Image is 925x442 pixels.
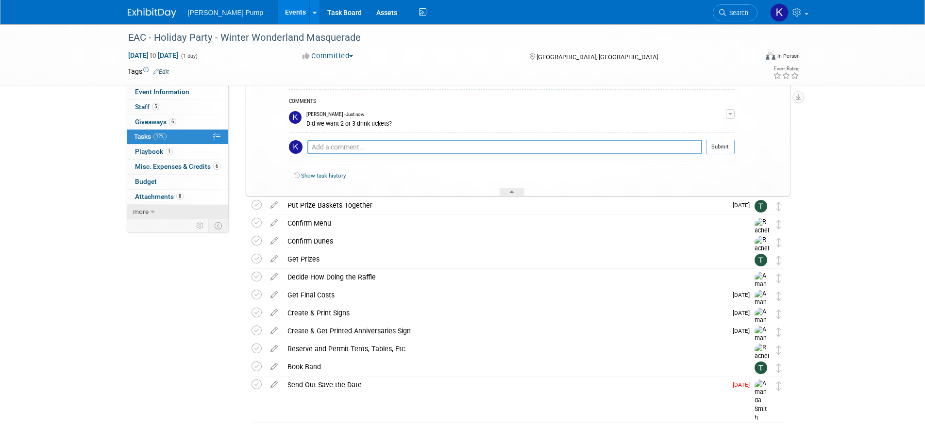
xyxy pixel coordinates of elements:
span: 6 [213,163,220,170]
div: Reserve and Permit Tents, Tables, Etc. [283,341,735,357]
a: more [127,205,228,219]
img: Rachel Court [755,344,769,369]
i: Move task [776,220,781,229]
a: Misc. Expenses & Credits6 [127,160,228,174]
td: Tags [128,66,169,76]
span: [DATE] [733,292,755,298]
span: 6 [169,118,176,125]
a: edit [266,273,283,281]
a: Search [713,4,757,21]
a: edit [266,237,283,246]
img: Teri Beth Perkins [755,254,767,266]
span: [DATE] [DATE] [128,51,179,60]
span: Giveaways [135,118,176,126]
div: Did we want 2 or 3 drink tickets? [306,118,726,128]
img: Amanda Smith [755,379,769,422]
span: more [133,208,149,215]
a: edit [266,255,283,263]
i: Move task [776,345,781,355]
i: Move task [776,274,781,283]
span: [DATE] [733,327,755,334]
a: edit [266,201,283,210]
td: Personalize Event Tab Strip [192,219,209,232]
div: Get Prizes [283,251,735,267]
a: Giveaways6 [127,115,228,130]
span: Tasks [134,132,167,140]
img: Karrin Scott [289,111,302,124]
td: Toggle Event Tabs [208,219,228,232]
a: edit [266,219,283,228]
div: EAC - Holiday Party - Winter Wonderland Masquerade [125,29,743,47]
span: [GEOGRAPHIC_DATA], [GEOGRAPHIC_DATA] [537,53,658,61]
a: edit [266,344,283,353]
img: ExhibitDay [128,8,176,18]
span: Staff [135,103,159,111]
div: Event Rating [773,66,799,71]
button: Submit [706,140,735,154]
div: Put Prize Baskets Together [283,197,727,213]
img: Amanda Smith [755,308,769,350]
a: Attachments8 [127,190,228,204]
span: Playbook [135,147,173,155]
img: Amanda Smith [755,290,769,332]
a: Playbook1 [127,145,228,159]
div: Send Out Save the Date [283,377,727,393]
a: Tasks12% [127,130,228,144]
div: Confirm Menu [283,215,735,231]
span: Misc. Expenses & Credits [135,163,220,170]
span: [DATE] [733,310,755,316]
img: Rachel Court [755,218,769,244]
span: [PERSON_NAME] - Just now [306,111,364,118]
a: Budget [127,175,228,189]
i: Move task [776,310,781,319]
i: Move task [776,327,781,337]
i: Move task [776,381,781,391]
img: Teri Beth Perkins [755,200,767,213]
i: Move task [776,256,781,265]
i: Move task [776,292,781,301]
span: Attachments [135,193,184,200]
a: edit [266,362,283,371]
span: 12% [153,133,167,140]
img: Karrin Scott [289,140,303,154]
span: [PERSON_NAME] Pump [188,9,264,16]
a: edit [266,309,283,317]
div: Book Band [283,359,735,375]
span: 1 [166,148,173,155]
a: Event Information [127,85,228,99]
span: Search [726,9,748,16]
span: 8 [176,193,184,200]
img: Karrin Scott [770,3,789,22]
div: Create & Get Printed Anniversaries Sign [283,323,727,339]
span: [DATE] [733,202,755,209]
img: Format-Inperson.png [766,52,775,60]
a: Edit [153,68,169,75]
div: Get Final Costs [283,287,727,303]
img: Rachel Court [755,236,769,262]
div: Confirm Dunes [283,233,735,249]
button: Committed [299,51,357,61]
span: 5 [152,103,159,110]
span: [DATE] [733,381,755,388]
img: Amanda Smith [755,326,769,368]
i: Move task [776,363,781,373]
a: edit [266,327,283,335]
a: edit [266,380,283,389]
div: Create & Print Signs [283,305,727,321]
i: Move task [776,202,781,211]
span: to [149,51,158,59]
div: In-Person [777,52,800,60]
a: edit [266,291,283,299]
a: Show task history [301,172,346,179]
i: Move task [776,238,781,247]
span: Budget [135,178,157,185]
span: Event Information [135,88,189,96]
div: Decide How Doing the Raffle [283,269,735,285]
span: (1 day) [180,53,198,59]
div: COMMENTS [289,97,735,107]
img: Amanda Smith [755,272,769,314]
img: Teri Beth Perkins [755,361,767,374]
div: Event Format [700,50,800,65]
a: Staff5 [127,100,228,115]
